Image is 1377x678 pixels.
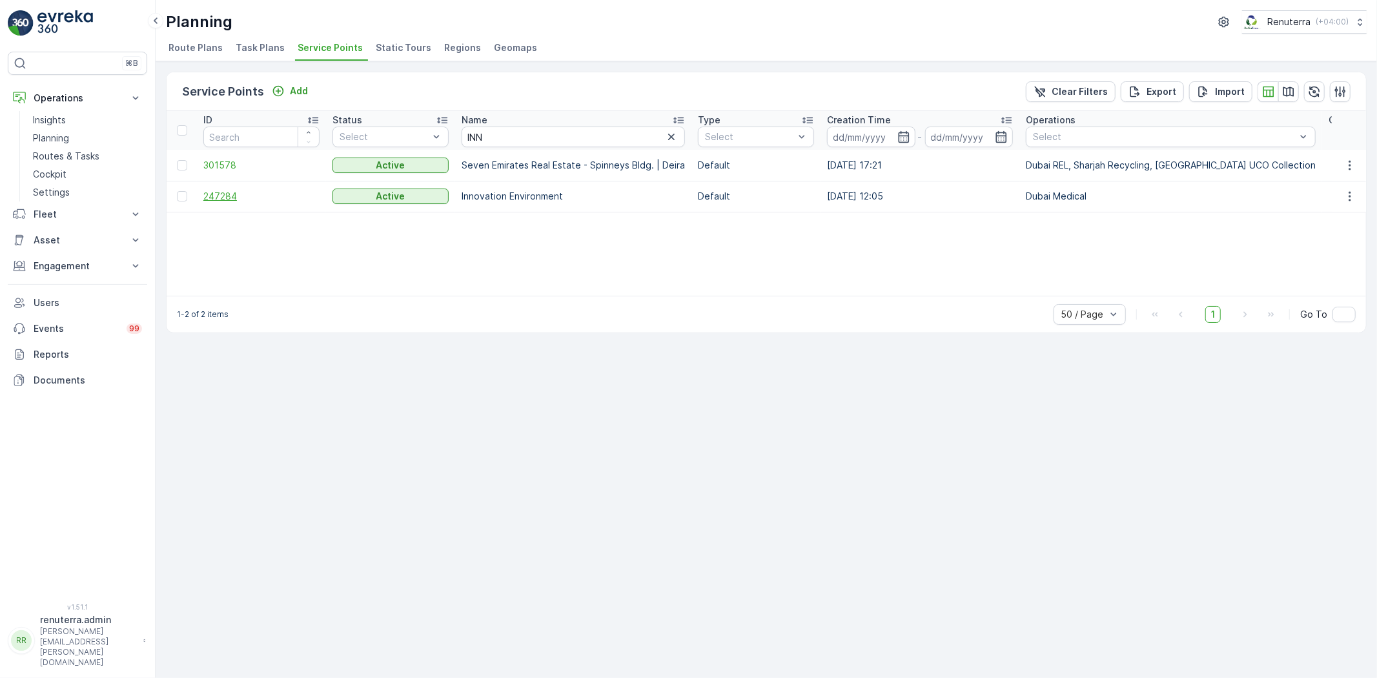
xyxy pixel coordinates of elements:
a: Insights [28,111,147,129]
td: [DATE] 12:05 [821,181,1019,212]
p: Settings [33,186,70,199]
p: Innovation Environment [462,190,685,203]
p: Users [34,296,142,309]
p: Planning [166,12,232,32]
a: Settings [28,183,147,201]
p: Default [698,190,814,203]
span: Geomaps [494,41,537,54]
button: Operations [8,85,147,111]
p: Events [34,322,119,335]
p: Asset [34,234,121,247]
p: Status [332,114,362,127]
a: 301578 [203,159,320,172]
p: [PERSON_NAME][EMAIL_ADDRESS][PERSON_NAME][DOMAIN_NAME] [40,626,137,668]
p: Type [698,114,720,127]
button: Active [332,158,449,173]
p: Service Points [182,83,264,101]
p: ⌘B [125,58,138,68]
p: Active [376,159,405,172]
span: Service Points [298,41,363,54]
p: 99 [129,324,139,334]
button: Add [267,83,313,99]
button: Renuterra(+04:00) [1242,10,1367,34]
a: Events99 [8,316,147,342]
p: Reports [34,348,142,361]
button: Engagement [8,253,147,279]
p: Engagement [34,260,121,272]
input: dd/mm/yyyy [827,127,915,147]
p: Add [290,85,308,98]
button: Asset [8,227,147,253]
p: Select [705,130,794,143]
p: Seven Emirates Real Estate - Spinneys Bldg. | Deira [462,159,685,172]
p: ID [203,114,212,127]
p: Routes & Tasks [33,150,99,163]
p: Import [1215,85,1245,98]
p: ( +04:00 ) [1316,17,1349,27]
p: Dubai REL, Sharjah Recycling, [GEOGRAPHIC_DATA] UCO Collection [1026,159,1316,172]
span: Go To [1300,308,1327,321]
a: Users [8,290,147,316]
p: Dubai Medical [1026,190,1316,203]
input: Search [462,127,685,147]
p: renuterra.admin [40,613,137,626]
button: Active [332,189,449,204]
span: Task Plans [236,41,285,54]
span: Route Plans [168,41,223,54]
img: logo [8,10,34,36]
p: Operations [1026,114,1076,127]
a: Reports [8,342,147,367]
input: Search [203,127,320,147]
div: Toggle Row Selected [177,160,187,170]
span: Static Tours [376,41,431,54]
input: dd/mm/yyyy [925,127,1014,147]
p: Planning [33,132,69,145]
p: Name [462,114,487,127]
span: Regions [444,41,481,54]
img: logo_light-DOdMpM7g.png [37,10,93,36]
p: Default [698,159,814,172]
button: RRrenuterra.admin[PERSON_NAME][EMAIL_ADDRESS][PERSON_NAME][DOMAIN_NAME] [8,613,147,668]
button: Import [1189,81,1252,102]
a: Cockpit [28,165,147,183]
p: Documents [34,374,142,387]
span: 1 [1205,306,1221,323]
a: Routes & Tasks [28,147,147,165]
p: Renuterra [1267,15,1311,28]
a: 247284 [203,190,320,203]
a: Planning [28,129,147,147]
p: Export [1147,85,1176,98]
p: Select [340,130,429,143]
p: Insights [33,114,66,127]
p: - [918,129,923,145]
p: Operations [34,92,121,105]
p: Fleet [34,208,121,221]
img: Screenshot_2024-07-26_at_13.33.01.png [1242,15,1262,29]
button: Fleet [8,201,147,227]
p: Clear Filters [1052,85,1108,98]
button: Export [1121,81,1184,102]
p: 1-2 of 2 items [177,309,229,320]
div: RR [11,630,32,651]
span: v 1.51.1 [8,603,147,611]
a: Documents [8,367,147,393]
p: Select [1033,130,1296,143]
td: [DATE] 17:21 [821,150,1019,181]
p: Active [376,190,405,203]
div: Toggle Row Selected [177,191,187,201]
p: Creation Time [827,114,891,127]
button: Clear Filters [1026,81,1116,102]
p: Cockpit [33,168,66,181]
